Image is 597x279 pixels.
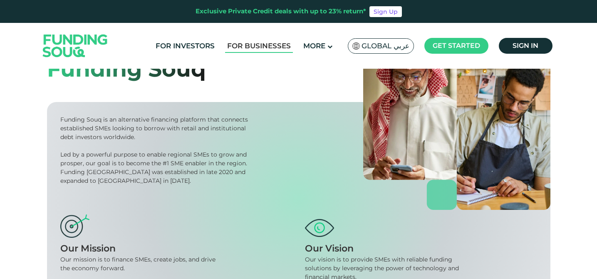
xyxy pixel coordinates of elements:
[362,41,409,51] span: Global عربي
[513,42,538,50] span: Sign in
[433,42,480,50] span: Get started
[60,242,292,255] div: Our Mission
[60,214,89,238] img: mission
[47,53,206,85] div: Funding Souq
[352,42,360,50] img: SA Flag
[154,39,217,53] a: For Investors
[35,25,116,67] img: Logo
[499,38,552,54] a: Sign in
[303,42,325,50] span: More
[60,150,251,185] div: Led by a powerful purpose to enable regional SMEs to grow and prosper, our goal is to become the ...
[369,6,402,17] a: Sign Up
[363,20,550,210] img: about-us-banner
[305,219,334,237] img: vision
[305,242,537,255] div: Our Vision
[60,115,251,142] div: Funding Souq is an alternative financing platform that connects established SMEs looking to borro...
[225,39,293,53] a: For Businesses
[196,7,366,16] div: Exclusive Private Credit deals with up to 23% return*
[60,255,223,273] div: Our mission is to finance SMEs, create jobs, and drive the economy forward.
